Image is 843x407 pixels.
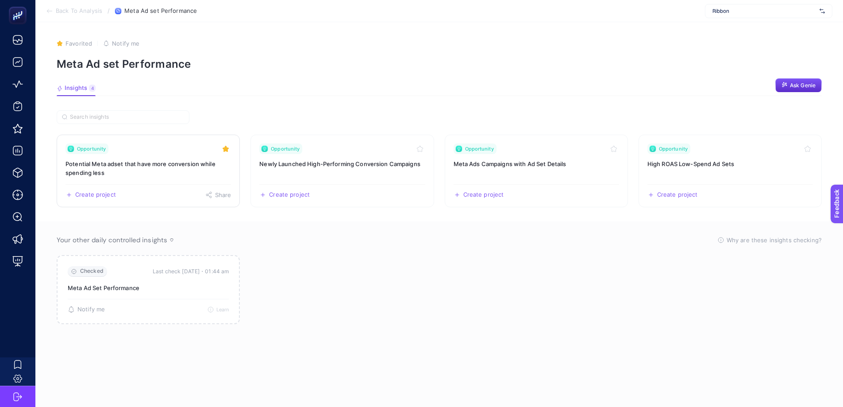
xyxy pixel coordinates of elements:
span: Ask Genie [790,82,816,89]
button: Toggle favorite [802,143,813,154]
span: Feedback [5,3,34,10]
button: Toggle favorite [220,143,231,154]
section: Passive Insight Packages [57,255,822,324]
span: Meta Ad set Performance [124,8,197,15]
a: View insight titled [639,135,822,207]
button: Notify me [103,40,139,47]
a: View insight titled [57,135,240,207]
span: Why are these insights checking? [727,236,822,244]
span: Back To Analysis [56,8,102,15]
button: Ask Genie [775,78,822,93]
button: Create a new project based on this insight [454,191,504,198]
span: Checked [80,268,104,275]
time: Last check [DATE]・01:44 am [153,267,229,276]
button: Create a new project based on this insight [259,191,310,198]
section: Insight Packages [57,135,822,207]
span: Opportunity [659,145,688,152]
span: Notify me [112,40,139,47]
span: / [108,7,110,14]
span: Ribbon [712,8,816,15]
span: Learn [216,306,229,313]
button: Favorited [57,40,92,47]
button: Create a new project based on this insight [65,191,116,198]
p: Meta Ad Set Performance [68,284,229,292]
button: Notify me [68,306,105,313]
span: Your other daily controlled insights [57,236,167,244]
h3: Insight title [65,159,231,177]
span: Share [215,191,231,198]
input: Search [70,114,184,120]
h3: Insight title [647,159,813,168]
a: View insight titled [445,135,628,207]
span: Opportunity [465,145,494,152]
button: Share this insight [205,191,231,198]
h3: Insight title [454,159,619,168]
h3: Insight title [259,159,425,168]
span: Create project [657,191,698,198]
a: View insight titled [250,135,434,207]
button: Learn [208,306,229,313]
p: Meta Ad set Performance [57,58,822,70]
button: Toggle favorite [608,143,619,154]
span: Favorited [65,40,92,47]
span: Opportunity [77,145,106,152]
button: Create a new project based on this insight [647,191,698,198]
span: Create project [463,191,504,198]
span: Opportunity [271,145,300,152]
span: Insights [65,85,87,92]
span: Create project [269,191,310,198]
span: Create project [75,191,116,198]
span: Notify me [77,306,105,313]
button: Toggle favorite [415,143,425,154]
img: svg%3e [820,7,825,16]
div: 4 [89,85,96,92]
